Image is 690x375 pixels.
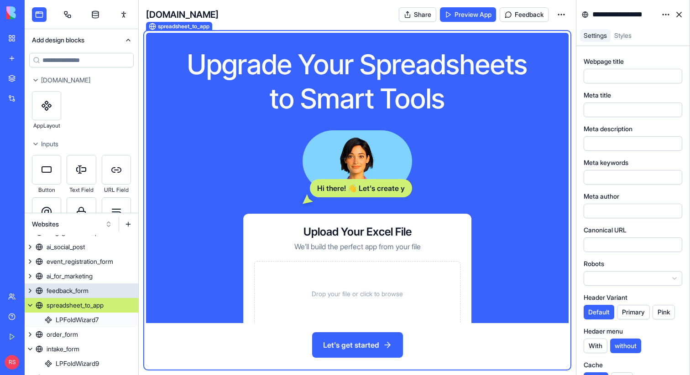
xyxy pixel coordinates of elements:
label: Meta description [584,124,632,134]
div: Button [32,185,61,195]
a: Preview App [440,7,496,22]
p: We’ll build the perfect app from your file [294,241,421,252]
a: LPFoldWizard7 [25,313,138,327]
label: Meta keywords [584,158,628,167]
h3: Upload Your Excel File [303,225,412,239]
button: Default [584,305,614,319]
a: feedback_form [25,283,138,298]
div: feedback_form [47,286,89,295]
img: logo [6,6,63,19]
a: ai_for_marketing [25,269,138,283]
button: Inputs [25,137,138,151]
a: Styles [611,29,635,42]
button: Feedback [500,7,549,22]
div: LPFoldWizard9 [56,359,99,368]
h4: [DOMAIN_NAME] [146,8,219,21]
button: Primary [617,305,650,319]
label: Header Variant [584,293,627,302]
a: order_form [25,327,138,342]
label: Meta title [584,91,611,100]
div: Hi there! 👋 Let's create y [310,179,412,197]
label: Cache [584,360,603,370]
button: Share [399,7,436,22]
div: intake_form [47,344,79,354]
label: Robots [584,259,604,268]
a: intake_form [25,342,138,356]
div: order_form [47,330,78,339]
a: ai_social_post [25,240,138,254]
div: LPFoldWizard7 [56,315,99,324]
span: Styles [614,31,632,39]
div: ai_for_marketing [47,272,93,281]
div: URL Field [102,185,131,195]
button: [DOMAIN_NAME] [25,73,138,87]
a: event_registration_form [25,254,138,269]
span: Settings [584,31,607,39]
button: without [610,339,641,353]
button: Pink [653,305,675,319]
span: RS [5,355,19,370]
button: Add design blocks [25,29,138,51]
a: LPFoldWizard9 [25,356,138,371]
div: Upgrade Your Spreadsheets to Smart ToolsHi there! 👋 Let's create yUpload Your Excel FileWe’ll bui... [146,33,569,367]
div: Text Field [67,185,96,195]
div: event_registration_form [47,257,113,266]
h1: Upgrade Your Spreadsheets to Smart Tools [182,47,533,116]
div: Drop your file or click to browse [254,261,460,327]
label: Canonical URL [584,226,627,235]
button: Let's get started [312,332,403,358]
label: Meta author [584,192,619,201]
button: With [584,339,607,353]
a: Settings [580,29,611,42]
div: ai_social_post [47,242,85,252]
a: spreadsheet_to_app [25,298,138,313]
span: Drop your file or click to browse [312,289,403,298]
div: AppLayout [32,120,61,131]
label: Hedaer menu [584,327,623,336]
button: Websites [27,217,117,231]
div: spreadsheet_to_app [47,301,104,310]
label: Webpage title [584,57,624,66]
div: spreadsheet_to_appUpgrade Your Spreadsheets to Smart ToolsHi there! 👋 Let's create yUpload Your E... [146,33,569,368]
